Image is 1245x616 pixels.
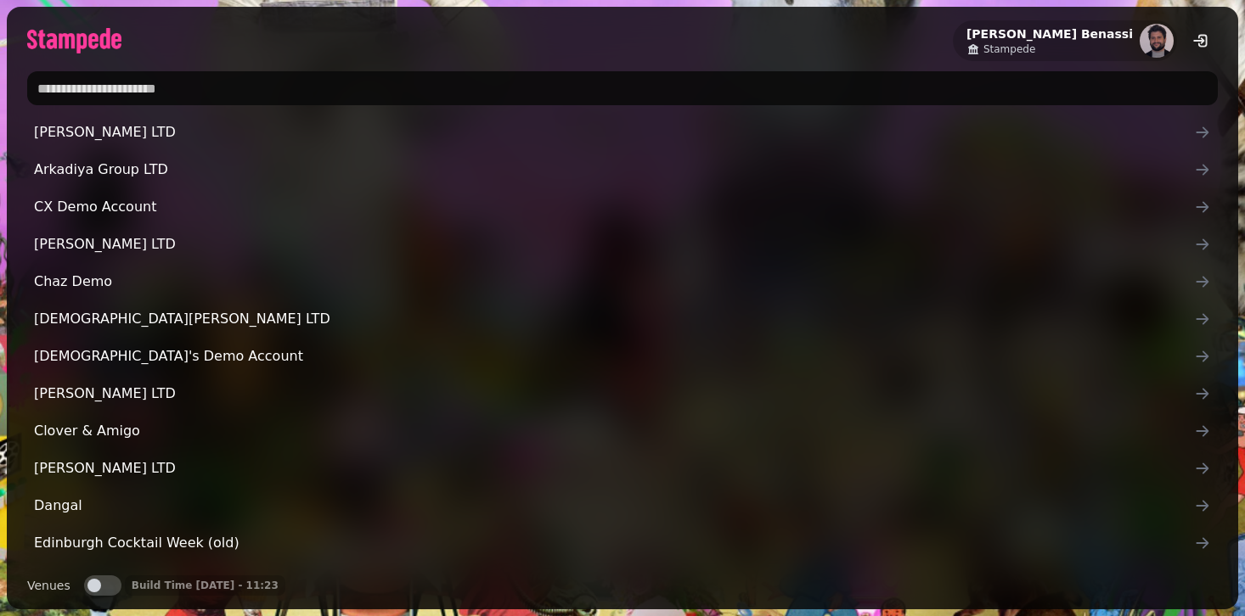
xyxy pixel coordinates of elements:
[966,42,1133,56] a: Stampede
[27,414,1218,448] a: Clover & Amigo
[34,234,1194,255] span: [PERSON_NAME] LTD
[27,28,121,53] img: logo
[34,384,1194,404] span: [PERSON_NAME] LTD
[27,377,1218,411] a: [PERSON_NAME] LTD
[27,227,1218,261] a: [PERSON_NAME] LTD
[132,579,279,592] p: Build Time [DATE] - 11:23
[34,458,1194,479] span: [PERSON_NAME] LTD
[27,489,1218,523] a: Dangal
[27,302,1218,336] a: [DEMOGRAPHIC_DATA][PERSON_NAME] LTD
[983,42,1035,56] span: Stampede
[34,346,1194,367] span: [DEMOGRAPHIC_DATA]'s Demo Account
[34,197,1194,217] span: CX Demo Account
[27,190,1218,224] a: CX Demo Account
[1140,24,1174,58] img: aHR0cHM6Ly93d3cuZ3JhdmF0YXIuY29tL2F2YXRhci9mNWJlMmFiYjM4MjBmMGYzOTE3MzVlNWY5MTA5YzdkYz9zPTE1MCZkP...
[34,160,1194,180] span: Arkadiya Group LTD
[27,153,1218,187] a: Arkadiya Group LTD
[34,309,1194,329] span: [DEMOGRAPHIC_DATA][PERSON_NAME] LTD
[27,451,1218,485] a: [PERSON_NAME] LTD
[27,265,1218,299] a: Chaz Demo
[27,526,1218,560] a: Edinburgh Cocktail Week (old)
[27,575,70,596] label: Venues
[34,496,1194,516] span: Dangal
[34,421,1194,441] span: Clover & Amigo
[1184,24,1218,58] button: logout
[27,339,1218,373] a: [DEMOGRAPHIC_DATA]'s Demo Account
[966,25,1133,42] h2: [PERSON_NAME] Benassi
[34,533,1194,553] span: Edinburgh Cocktail Week (old)
[34,272,1194,292] span: Chaz Demo
[27,115,1218,149] a: [PERSON_NAME] LTD
[34,122,1194,143] span: [PERSON_NAME] LTD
